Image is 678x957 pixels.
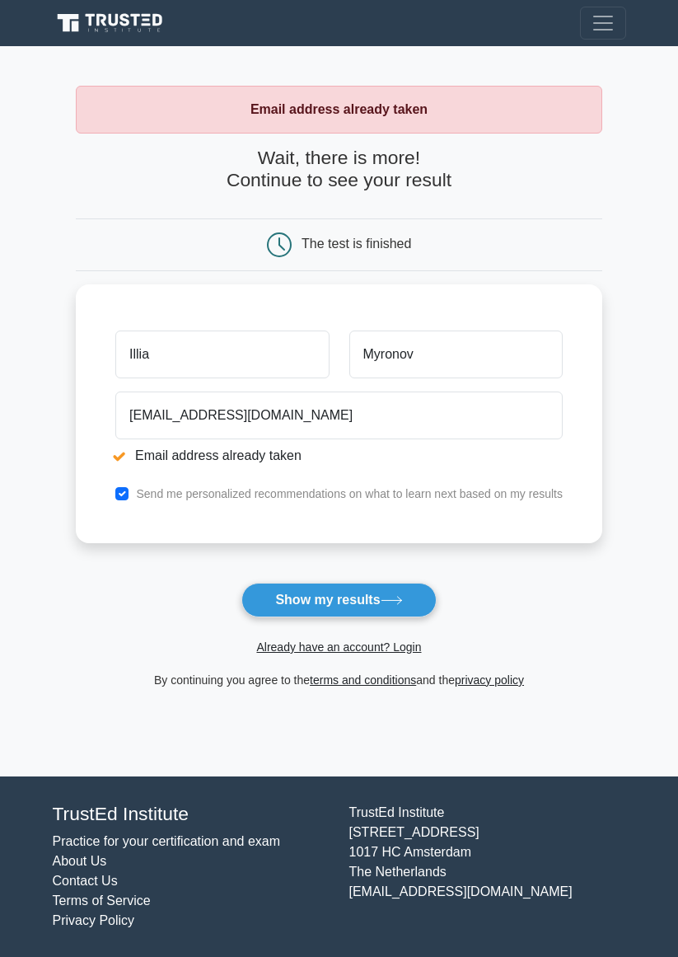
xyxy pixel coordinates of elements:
[339,803,636,931] div: TrustEd Institute [STREET_ADDRESS] 1017 HC Amsterdam The Netherlands [EMAIL_ADDRESS][DOMAIN_NAME]
[115,392,563,439] input: Email
[136,487,563,500] label: Send me personalized recommendations on what to learn next based on my results
[66,670,612,690] div: By continuing you agree to the and the
[115,446,563,466] li: Email address already taken
[455,673,524,687] a: privacy policy
[115,331,329,378] input: First name
[53,854,107,868] a: About Us
[53,803,330,825] h4: TrustEd Institute
[76,147,602,192] h4: Wait, there is more! Continue to see your result
[53,834,281,848] a: Practice for your certification and exam
[580,7,626,40] button: Toggle navigation
[53,913,135,927] a: Privacy Policy
[349,331,563,378] input: Last name
[53,874,118,888] a: Contact Us
[302,237,411,251] div: The test is finished
[250,102,428,116] strong: Email address already taken
[53,894,151,908] a: Terms of Service
[310,673,416,687] a: terms and conditions
[241,583,436,617] button: Show my results
[256,640,421,654] a: Already have an account? Login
